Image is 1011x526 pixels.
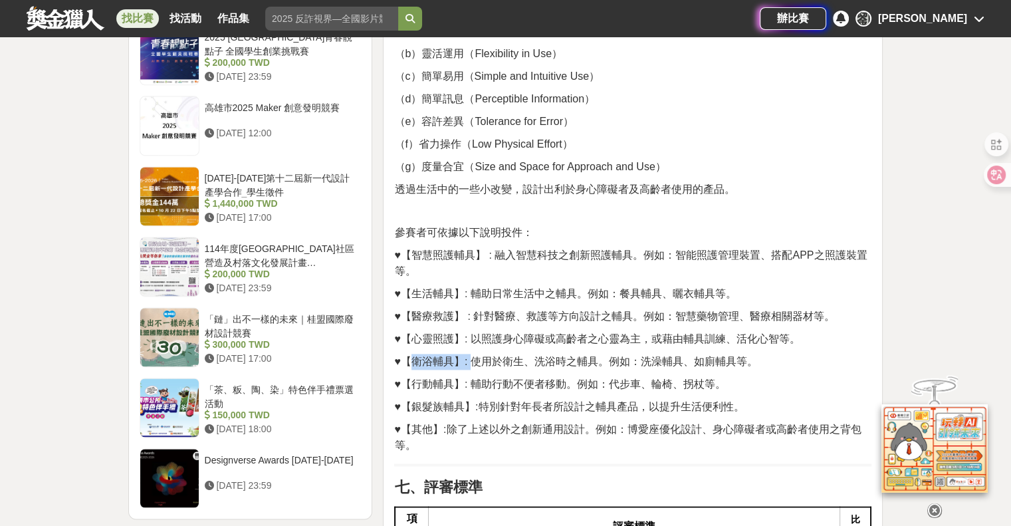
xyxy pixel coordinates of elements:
[140,25,362,85] a: 2025 [GEOGRAPHIC_DATA]青春靚點子 全國學生創業挑戰賽 200,000 TWD [DATE] 23:59
[140,307,362,367] a: 「鏈」出不一樣的未來｜桂盟國際廢材設計競賽 300,000 TWD [DATE] 17:00
[205,408,356,422] div: 150,000 TWD
[394,227,532,238] span: 參賽者可依據以下說明投件：
[878,11,967,27] div: [PERSON_NAME]
[760,7,826,30] a: 辦比賽
[394,424,861,451] span: ♥【其他】:除了上述以外之創新通用設計。例如：博愛座優化設計、身心障礙者或高齡者使用之背包等。
[394,356,757,367] span: ♥【衛浴輔具】: 使用於衛生、洗浴時之輔具。例如：洗澡輔具、如廁輔具等。
[394,378,725,390] span: ♥【行動輔具】: 輔助行動不便者移動。例如：代步車、輪椅、拐杖等。
[205,454,356,479] div: Designverse Awards [DATE]-[DATE]
[205,242,356,267] div: 114年度[GEOGRAPHIC_DATA]社區營造及村落文化發展計畫「[GEOGRAPHIC_DATA]―藝起動起來」地景藝術獎金賽＆人氣投票!
[205,101,356,126] div: 高雄市2025 Maker 創意發明競賽
[205,313,356,338] div: 「鏈」出不一樣的未來｜桂盟國際廢材設計競賽
[212,9,255,28] a: 作品集
[394,479,482,495] strong: 七、評審標準
[205,338,356,352] div: 300,000 TWD
[205,479,356,493] div: [DATE] 23:59
[205,422,356,436] div: [DATE] 18:00
[205,211,356,225] div: [DATE] 17:00
[140,378,362,438] a: 「茶、粄、陶、染」特色伴手禮票選活動 150,000 TWD [DATE] 18:00
[205,383,356,408] div: 「茶、粄、陶、染」特色伴手禮票選活動
[205,56,356,70] div: 200,000 TWD
[394,70,600,82] span: （c）簡單易用（Simple and Intuitive Use）
[394,333,800,344] span: ♥【心靈照護】: 以照護身心障礙或高齡者之心靈為主，或藉由輔具訓練、活化心智等。
[116,9,159,28] a: 找比賽
[140,237,362,297] a: 114年度[GEOGRAPHIC_DATA]社區營造及村落文化發展計畫「[GEOGRAPHIC_DATA]―藝起動起來」地景藝術獎金賽＆人氣投票! 200,000 TWD [DATE] 23:59
[394,138,572,150] span: （f）省力操作（Low Physical Effort）
[394,116,573,127] span: （e）容許差異（Tolerance for Error）
[205,70,356,84] div: [DATE] 23:59
[394,93,594,104] span: （d）簡單訊息（Perceptible Information）
[140,96,362,156] a: 高雄市2025 Maker 創意發明競賽 [DATE] 12:00
[394,161,665,172] span: （g）度量合宜（Size and Space for Approach and Use）
[205,352,356,366] div: [DATE] 17:00
[205,267,356,281] div: 200,000 TWD
[394,184,734,195] span: 透過生活中的一些小改變，設計出利於身心障礙者及高齡者使用的產品。
[205,126,356,140] div: [DATE] 12:00
[394,401,744,412] span: ♥【銀髮族輔具】:特別針對年長者所設計之輔具產品，以提升生活便利性。
[205,172,356,197] div: [DATE]-[DATE]第十二屆新一代設計產學合作_學生徵件
[205,281,356,295] div: [DATE] 23:59
[205,31,356,56] div: 2025 [GEOGRAPHIC_DATA]青春靚點子 全國學生創業挑戰賽
[394,288,736,299] span: ♥【生活輔具】: 輔助日常生活中之輔具。例如：餐具輔具、曬衣輔具等。
[140,166,362,226] a: [DATE]-[DATE]第十二屆新一代設計產學合作_學生徵件 1,440,000 TWD [DATE] 17:00
[394,249,867,277] span: ♥【智慧照護輔具】 : 融入智慧科技之創新照護輔具。例如：智能照護管理裝置、搭配APP之照護裝置等。
[265,7,398,31] input: 2025 反詐視界—全國影片競賽
[394,48,562,59] span: （b）靈活運用（Flexibility in Use）
[164,9,207,28] a: 找活動
[205,197,356,211] div: 1,440,000 TWD
[881,404,988,493] img: d2146d9a-e6f6-4337-9592-8cefde37ba6b.png
[140,448,362,508] a: Designverse Awards [DATE]-[DATE] [DATE] 23:59
[855,11,871,27] div: 劉
[394,311,835,322] span: ♥【醫療救護】 : 針對醫療、救護等方向設計之輔具。例如：智慧藥物管理、醫療相關器材等。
